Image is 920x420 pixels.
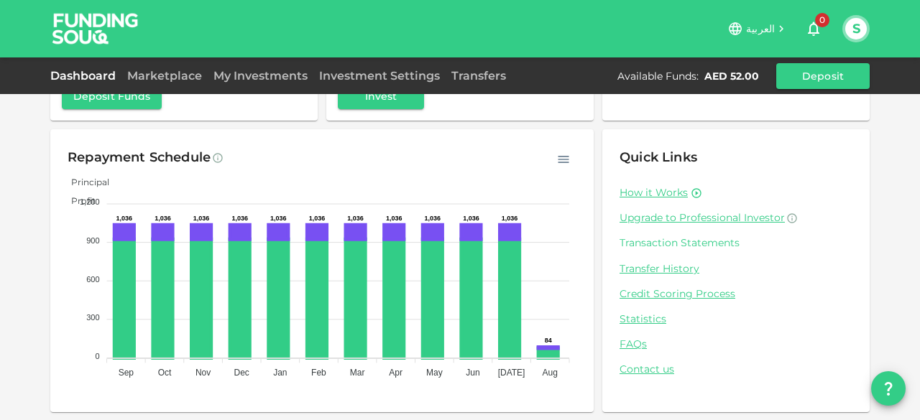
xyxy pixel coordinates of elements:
[313,69,446,83] a: Investment Settings
[746,22,775,35] span: العربية
[50,69,121,83] a: Dashboard
[311,368,326,378] tspan: Feb
[195,368,211,378] tspan: Nov
[815,13,829,27] span: 0
[776,63,870,89] button: Deposit
[95,352,99,360] tspan: 0
[704,69,759,83] div: AED 52.00
[620,287,852,301] a: Credit Scoring Process
[119,368,134,378] tspan: Sep
[86,275,99,284] tspan: 600
[60,195,96,206] span: Profit
[617,69,699,83] div: Available Funds :
[158,368,172,378] tspan: Oct
[86,236,99,245] tspan: 900
[871,371,906,406] button: question
[389,368,402,378] tspan: Apr
[543,368,558,378] tspan: Aug
[62,83,162,109] button: Deposit Funds
[620,149,697,165] span: Quick Links
[60,177,109,187] span: Principal
[68,146,211,169] div: Repayment Schedule
[620,312,852,326] a: Statistics
[799,14,828,43] button: 0
[620,262,852,276] a: Transfer History
[620,363,852,376] a: Contact us
[620,236,852,250] a: Transaction Statements
[498,368,525,378] tspan: [DATE]
[234,368,249,378] tspan: Dec
[620,211,852,225] a: Upgrade to Professional Investor
[273,368,287,378] tspan: Jan
[86,313,99,322] tspan: 300
[620,211,785,224] span: Upgrade to Professional Investor
[121,69,208,83] a: Marketplace
[80,197,100,206] tspan: 1,200
[466,368,479,378] tspan: Jun
[338,83,424,109] button: Invest
[845,18,867,39] button: S
[620,186,688,200] a: How it Works
[426,368,443,378] tspan: May
[208,69,313,83] a: My Investments
[620,337,852,351] a: FAQs
[446,69,512,83] a: Transfers
[350,368,365,378] tspan: Mar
